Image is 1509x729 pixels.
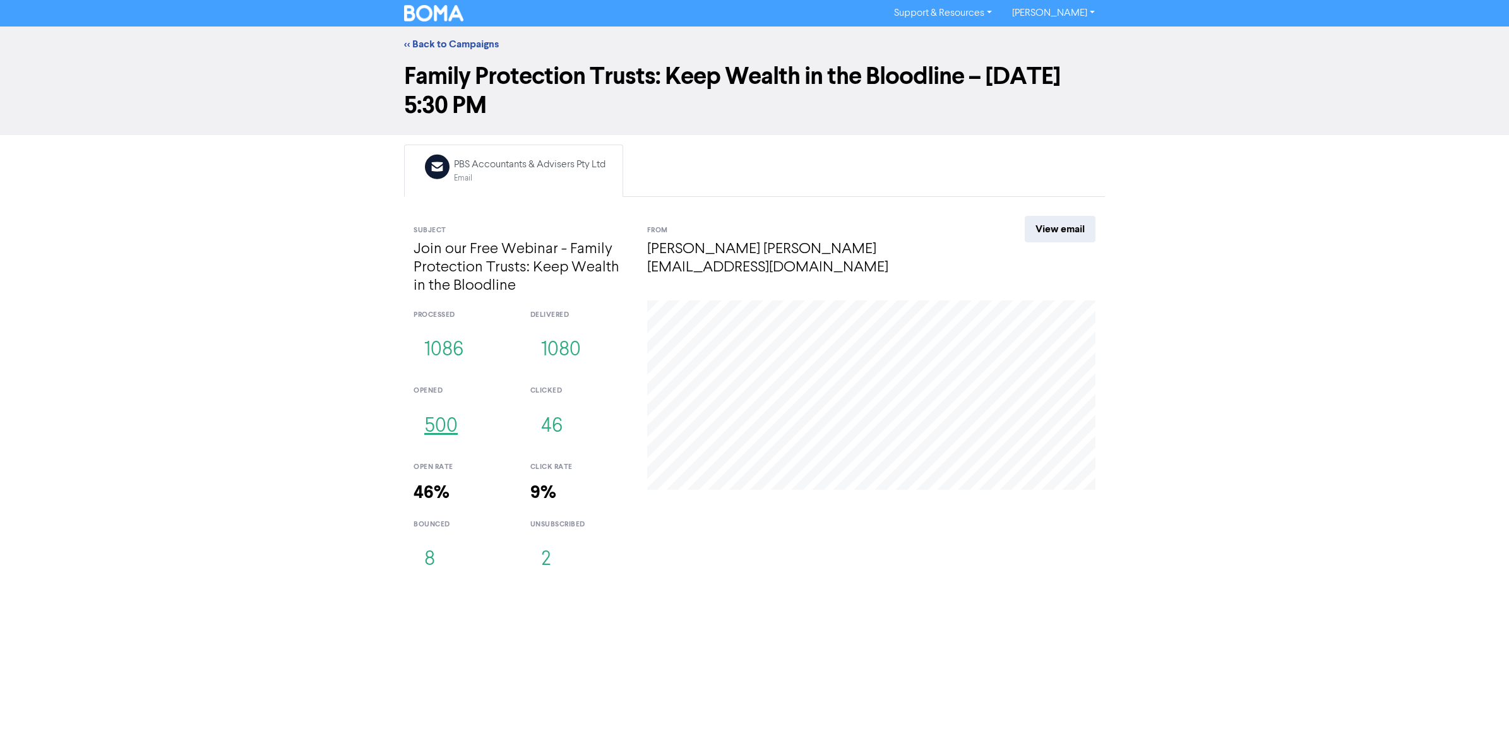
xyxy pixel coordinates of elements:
iframe: Chat Widget [1446,668,1509,729]
button: 46 [530,406,573,447]
strong: 9% [530,482,556,504]
div: clicked [530,386,628,396]
a: Support & Resources [884,3,1002,23]
button: 1080 [530,329,592,371]
div: Subject [414,225,628,236]
button: 1086 [414,329,474,371]
button: 500 [414,406,468,447]
div: click rate [530,462,628,473]
button: 2 [530,539,561,581]
img: BOMA Logo [404,5,463,21]
strong: 46% [414,482,450,504]
div: Email [454,172,605,184]
h1: Family Protection Trusts: Keep Wealth in the Bloodline – [DATE] 5:30 PM [404,62,1105,120]
div: processed [414,310,511,321]
div: PBS Accountants & Advisers Pty Ltd [454,157,605,172]
button: 8 [414,539,446,581]
h4: Join our Free Webinar - Family Protection Trusts: Keep Wealth in the Bloodline [414,240,628,295]
div: From [647,225,979,236]
a: View email [1025,216,1095,242]
a: [PERSON_NAME] [1002,3,1105,23]
div: delivered [530,310,628,321]
a: << Back to Campaigns [404,38,499,50]
div: bounced [414,519,511,530]
h4: [PERSON_NAME] [PERSON_NAME][EMAIL_ADDRESS][DOMAIN_NAME] [647,240,979,277]
div: open rate [414,462,511,473]
div: unsubscribed [530,519,628,530]
div: opened [414,386,511,396]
